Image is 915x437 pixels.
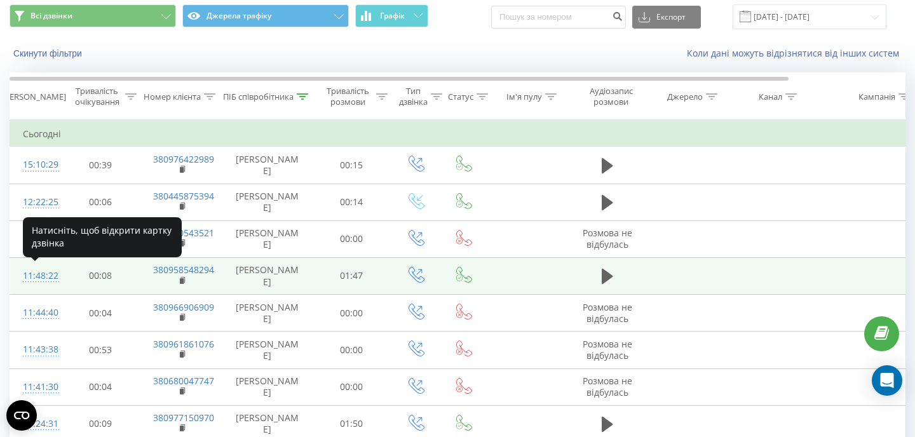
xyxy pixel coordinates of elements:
button: Експорт [632,6,701,29]
div: Джерело [667,91,703,102]
div: Тип дзвінка [399,86,428,107]
td: 00:53 [61,332,140,368]
div: Ім'я пулу [506,91,542,102]
a: Коли дані можуть відрізнятися вiд інших систем [687,47,905,59]
span: Розмова не відбулась [583,338,632,361]
td: 00:04 [61,368,140,405]
td: [PERSON_NAME] [223,368,312,405]
div: 12:22:25 [23,190,48,215]
button: Open CMP widget [6,400,37,431]
div: Канал [759,91,782,102]
div: 11:44:40 [23,300,48,325]
div: 11:41:30 [23,375,48,400]
input: Пошук за номером [491,6,626,29]
a: 380680047747 [153,375,214,387]
span: Всі дзвінки [30,11,72,21]
td: [PERSON_NAME] [223,147,312,184]
span: Розмова не відбулась [583,227,632,250]
div: 11:48:22 [23,264,48,288]
button: Всі дзвінки [10,4,176,27]
div: [PERSON_NAME] [2,91,66,102]
div: Статус [448,91,473,102]
div: Аудіозапис розмови [580,86,642,107]
a: 380976422989 [153,153,214,165]
button: Джерела трафіку [182,4,349,27]
td: 01:47 [312,257,391,294]
td: 00:00 [312,220,391,257]
div: 11:24:31 [23,412,48,436]
td: [PERSON_NAME] [223,332,312,368]
a: 380445875394 [153,190,214,202]
div: Кампанія [858,91,895,102]
td: [PERSON_NAME] [223,295,312,332]
td: 00:08 [61,257,140,294]
div: Open Intercom Messenger [872,365,902,396]
div: ПІБ співробітника [223,91,294,102]
td: 00:06 [61,184,140,220]
a: 380960543521 [153,227,214,239]
a: 380958548294 [153,264,214,276]
div: Тривалість очікування [72,86,122,107]
a: 380966906909 [153,301,214,313]
span: Розмова не відбулась [583,301,632,325]
span: Графік [380,11,405,20]
td: 00:04 [61,295,140,332]
button: Скинути фільтри [10,48,88,59]
div: Натисніть, щоб відкрити картку дзвінка [23,217,182,257]
td: [PERSON_NAME] [223,184,312,220]
div: Тривалість розмови [323,86,373,107]
button: Графік [355,4,428,27]
a: 380977150970 [153,412,214,424]
td: [PERSON_NAME] [223,220,312,257]
td: 00:00 [312,295,391,332]
td: 00:39 [61,147,140,184]
td: 00:14 [312,184,391,220]
div: 11:43:38 [23,337,48,362]
span: Розмова не відбулась [583,375,632,398]
td: 00:00 [312,368,391,405]
a: 380961861076 [153,338,214,350]
div: 15:10:29 [23,152,48,177]
td: 00:15 [312,147,391,184]
td: [PERSON_NAME] [223,257,312,294]
div: Номер клієнта [144,91,201,102]
td: 00:00 [312,332,391,368]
